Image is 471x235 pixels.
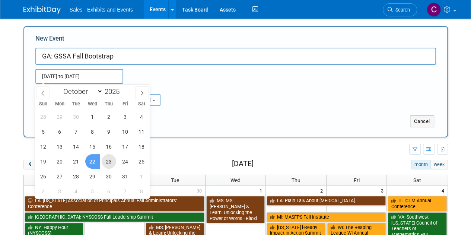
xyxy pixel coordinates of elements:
[85,169,100,184] span: October 29, 2025
[134,124,149,139] span: October 11, 2025
[102,184,116,199] span: November 6, 2025
[85,109,100,124] span: October 1, 2025
[60,87,103,96] select: Month
[102,139,116,154] span: October 16, 2025
[25,212,204,222] a: [GEOGRAPHIC_DATA]: NYSCOSS Fall Leadership Summit
[118,109,133,124] span: October 3, 2025
[23,6,61,14] img: ExhibitDay
[35,102,51,107] span: Sun
[103,87,125,96] input: Year
[410,115,434,127] button: Cancel
[102,124,116,139] span: October 9, 2025
[118,139,133,154] span: October 17, 2025
[35,84,99,93] div: Attendance / Format:
[118,184,133,199] span: November 7, 2025
[85,139,100,154] span: October 15, 2025
[134,139,149,154] span: October 18, 2025
[70,7,133,13] span: Sales - Exhibits and Events
[267,212,386,222] a: MI: MASFPS Fall Institute
[52,124,67,139] span: October 6, 2025
[68,102,84,107] span: Tue
[35,69,123,84] input: Start Date - End Date
[134,109,149,124] span: October 4, 2025
[267,196,386,206] a: LA: Plain Talk About [MEDICAL_DATA]
[118,124,133,139] span: October 10, 2025
[36,124,51,139] span: October 5, 2025
[102,169,116,184] span: October 30, 2025
[117,102,133,107] span: Fri
[133,102,150,107] span: Sat
[441,186,448,195] span: 4
[69,154,83,169] span: October 21, 2025
[354,177,360,183] span: Fri
[388,196,446,211] a: IL: ICTM Annual Conference
[85,154,100,169] span: October 22, 2025
[383,3,417,16] a: Search
[69,109,83,124] span: September 30, 2025
[118,154,133,169] span: October 24, 2025
[36,154,51,169] span: October 19, 2025
[196,186,205,195] span: 30
[52,169,67,184] span: October 27, 2025
[411,160,431,169] button: month
[232,160,253,168] h2: [DATE]
[52,184,67,199] span: November 3, 2025
[52,154,67,169] span: October 20, 2025
[36,139,51,154] span: October 12, 2025
[206,196,265,223] a: MS: MS: [PERSON_NAME] & Learn: Unlocking the Power of Words - Biloxi
[69,184,83,199] span: November 4, 2025
[36,109,51,124] span: September 28, 2025
[102,109,116,124] span: October 2, 2025
[427,3,441,17] img: Christine Lurz
[85,124,100,139] span: October 8, 2025
[171,177,179,183] span: Tue
[430,160,448,169] button: week
[101,102,117,107] span: Thu
[230,177,241,183] span: Wed
[380,186,386,195] span: 3
[393,7,410,13] span: Search
[134,169,149,184] span: November 1, 2025
[35,34,64,46] label: New Event
[292,177,300,183] span: Thu
[36,169,51,184] span: October 26, 2025
[110,84,173,93] div: Participation:
[84,102,101,107] span: Wed
[85,184,100,199] span: November 5, 2025
[36,184,51,199] span: November 2, 2025
[23,160,37,169] button: prev
[25,196,204,211] a: LA: [US_STATE] Association of Principals Annual Fall Administrators’ Conference
[52,109,67,124] span: September 29, 2025
[259,186,265,195] span: 1
[118,169,133,184] span: October 31, 2025
[413,177,421,183] span: Sat
[134,184,149,199] span: November 8, 2025
[69,124,83,139] span: October 7, 2025
[69,169,83,184] span: October 28, 2025
[134,154,149,169] span: October 25, 2025
[51,102,68,107] span: Mon
[35,48,436,65] input: Name of Trade Show / Conference
[319,186,326,195] span: 2
[52,139,67,154] span: October 13, 2025
[102,154,116,169] span: October 23, 2025
[69,139,83,154] span: October 14, 2025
